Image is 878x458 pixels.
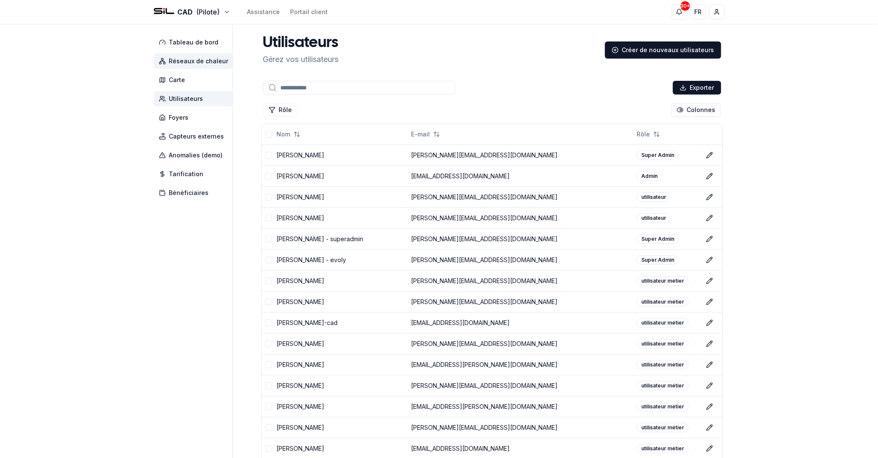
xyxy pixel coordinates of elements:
[637,255,679,265] div: Super Admin
[169,95,203,103] span: Utilisateurs
[406,127,445,141] button: Not sorted. Click to sort ascending.
[154,185,237,201] a: Bénéficiaires
[637,276,689,286] div: utilisateur métier
[408,228,633,249] td: [PERSON_NAME][EMAIL_ADDRESS][DOMAIN_NAME]
[265,298,272,305] button: Sélectionner la ligne
[637,192,671,202] div: utilisateur
[408,333,633,354] td: [PERSON_NAME][EMAIL_ADDRESS][DOMAIN_NAME]
[154,7,230,17] button: CAD(Pilote)
[197,7,220,17] span: (Pilote)
[265,131,272,138] button: Tout sélectionner
[154,148,237,163] a: Anomalies (demo)
[169,151,223,160] span: Anomalies (demo)
[265,445,272,452] button: Sélectionner la ligne
[637,318,689,328] div: utilisateur métier
[408,145,633,165] td: [PERSON_NAME][EMAIL_ADDRESS][DOMAIN_NAME]
[637,213,671,223] div: utilisateur
[263,35,339,52] h1: Utilisateurs
[154,2,174,22] img: SIL - CAD Logo
[273,228,408,249] td: [PERSON_NAME] - superadmin
[631,127,665,141] button: Not sorted. Click to sort ascending.
[265,257,272,263] button: Sélectionner la ligne
[169,170,204,178] span: Tarification
[154,35,237,50] a: Tableau de bord
[637,423,689,432] div: utilisateur métier
[408,396,633,417] td: [EMAIL_ADDRESS][PERSON_NAME][DOMAIN_NAME]
[681,1,690,11] div: 30+
[169,38,219,47] span: Tableau de bord
[265,340,272,347] button: Sélectionner la ligne
[408,291,633,312] td: [PERSON_NAME][EMAIL_ADDRESS][DOMAIN_NAME]
[673,81,721,95] button: Exporter
[637,151,679,160] div: Super Admin
[154,110,237,125] a: Foyers
[273,333,408,354] td: [PERSON_NAME]
[247,8,280,16] a: Assistance
[263,53,339,65] p: Gérez vos utilisateurs
[408,354,633,375] td: [EMAIL_ADDRESS][PERSON_NAME][DOMAIN_NAME]
[291,8,328,16] a: Portail client
[672,4,687,20] button: 30+
[273,165,408,186] td: [PERSON_NAME]
[273,291,408,312] td: [PERSON_NAME]
[154,72,237,88] a: Carte
[178,7,193,17] span: CAD
[169,189,209,197] span: Bénéficiaires
[169,113,189,122] span: Foyers
[169,132,224,141] span: Capteurs externes
[265,424,272,431] button: Sélectionner la ligne
[265,194,272,201] button: Sélectionner la ligne
[273,145,408,165] td: [PERSON_NAME]
[276,130,290,139] span: Nom
[273,354,408,375] td: [PERSON_NAME]
[273,207,408,228] td: [PERSON_NAME]
[273,270,408,291] td: [PERSON_NAME]
[637,234,679,244] div: Super Admin
[271,127,305,141] button: Not sorted. Click to sort ascending.
[265,319,272,326] button: Sélectionner la ligne
[273,186,408,207] td: [PERSON_NAME]
[273,249,408,270] td: [PERSON_NAME] - evoly
[169,57,229,65] span: Réseaux de chaleur
[263,103,298,117] button: Filtrer les lignes
[411,130,430,139] span: E-mail
[637,381,689,390] div: utilisateur métier
[408,207,633,228] td: [PERSON_NAME][EMAIL_ADDRESS][DOMAIN_NAME]
[694,8,702,16] span: FR
[169,76,185,84] span: Carte
[408,186,633,207] td: [PERSON_NAME][EMAIL_ADDRESS][DOMAIN_NAME]
[154,91,237,106] a: Utilisateurs
[637,339,689,349] div: utilisateur métier
[408,417,633,438] td: [PERSON_NAME][EMAIL_ADDRESS][DOMAIN_NAME]
[273,312,408,333] td: [PERSON_NAME]-cad
[690,4,706,20] button: FR
[408,312,633,333] td: [EMAIL_ADDRESS][DOMAIN_NAME]
[637,360,689,369] div: utilisateur métier
[637,171,662,181] div: Admin
[154,129,237,144] a: Capteurs externes
[265,361,272,368] button: Sélectionner la ligne
[408,165,633,186] td: [EMAIL_ADDRESS][DOMAIN_NAME]
[265,382,272,389] button: Sélectionner la ligne
[408,375,633,396] td: [PERSON_NAME][EMAIL_ADDRESS][DOMAIN_NAME]
[265,403,272,410] button: Sélectionner la ligne
[637,130,650,139] span: Rôle
[637,297,689,307] div: utilisateur métier
[605,41,721,59] a: Créer de nouveaux utilisateurs
[265,173,272,180] button: Sélectionner la ligne
[273,396,408,417] td: [PERSON_NAME]
[154,166,237,182] a: Tarification
[265,215,272,222] button: Sélectionner la ligne
[265,152,272,159] button: Sélectionner la ligne
[637,402,689,411] div: utilisateur métier
[408,249,633,270] td: [PERSON_NAME][EMAIL_ADDRESS][DOMAIN_NAME]
[273,375,408,396] td: [PERSON_NAME]
[265,278,272,284] button: Sélectionner la ligne
[265,236,272,242] button: Sélectionner la ligne
[273,417,408,438] td: [PERSON_NAME]
[637,444,689,453] div: utilisateur métier
[408,270,633,291] td: [PERSON_NAME][EMAIL_ADDRESS][DOMAIN_NAME]
[154,53,237,69] a: Réseaux de chaleur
